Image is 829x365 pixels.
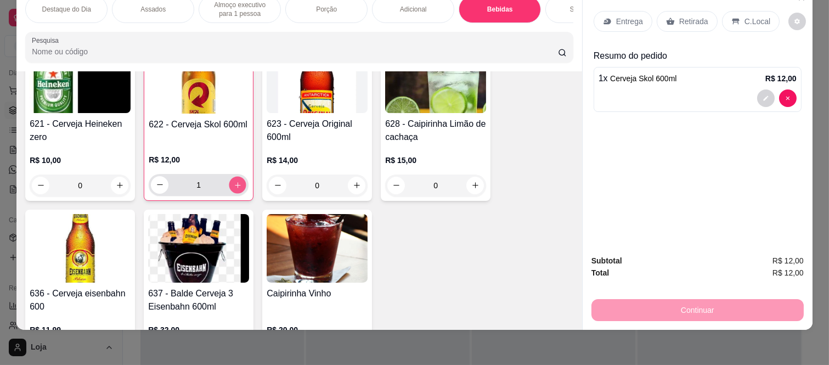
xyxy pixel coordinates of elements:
p: Adicional [400,5,427,14]
button: decrease-product-quantity [779,89,797,107]
button: decrease-product-quantity [387,177,405,194]
p: Porção [316,5,337,14]
span: R$ 12,00 [772,255,804,267]
p: Entrega [616,16,643,27]
p: Sobremesa [570,5,604,14]
p: R$ 10,00 [30,155,131,166]
h4: 622 - Cerveja Skol 600ml [149,118,249,131]
h4: 637 - Balde Cerveja 3 Eisenbahn 600ml [148,287,249,313]
strong: Total [591,268,609,277]
label: Pesquisa [32,36,63,45]
p: R$ 15,00 [385,155,486,166]
span: Cerveja Skol 600ml [610,74,676,83]
p: Resumo do pedido [594,49,802,63]
h4: 636 - Cerveja eisenbahn 600 [30,287,131,313]
button: increase-product-quantity [111,177,128,194]
p: Bebidas [487,5,513,14]
p: R$ 12,00 [149,154,249,165]
button: increase-product-quantity [229,176,246,193]
strong: Subtotal [591,256,622,265]
p: Retirada [679,16,708,27]
button: decrease-product-quantity [788,13,806,30]
h4: 628 - Caipirinha Limão de cachaça [385,117,486,144]
img: product-image [30,214,131,283]
img: product-image [149,45,249,114]
img: product-image [385,44,486,113]
p: R$ 20,00 [267,324,368,335]
h4: 623 - Cerveja Original 600ml [267,117,368,144]
h4: 621 - Cerveja Heineken zero [30,117,131,144]
span: R$ 12,00 [772,267,804,279]
h4: Caipirinha Vinho [267,287,368,300]
p: Assados [140,5,166,14]
button: increase-product-quantity [348,177,365,194]
img: product-image [267,214,368,283]
p: R$ 12,00 [765,73,797,84]
p: 1 x [599,72,677,85]
p: Almoço executivo para 1 pessoa [208,1,272,18]
button: decrease-product-quantity [32,177,49,194]
p: R$ 32,00 [148,324,249,335]
p: C.Local [745,16,770,27]
img: product-image [30,44,131,113]
input: Pesquisa [32,46,558,57]
p: R$ 14,00 [267,155,368,166]
img: product-image [148,214,249,283]
button: increase-product-quantity [466,177,484,194]
button: decrease-product-quantity [757,89,775,107]
button: decrease-product-quantity [151,176,168,194]
p: Destaque do Dia [42,5,91,14]
p: R$ 11,99 [30,324,131,335]
img: product-image [267,44,368,113]
button: decrease-product-quantity [269,177,286,194]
